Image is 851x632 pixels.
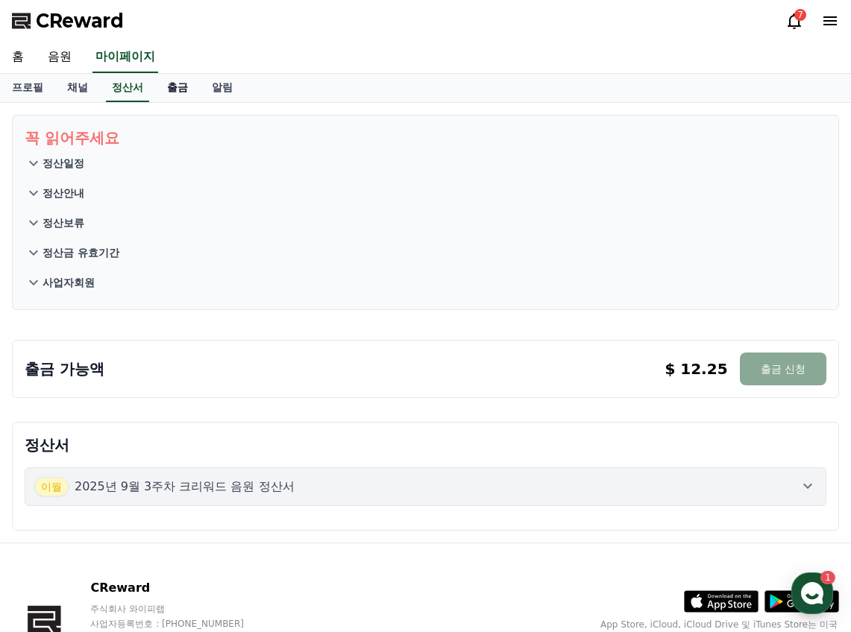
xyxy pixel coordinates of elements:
[25,268,826,297] button: 사업자회원
[43,245,119,260] p: 정산금 유효기간
[25,467,826,506] button: 이월 2025년 9월 3주차 크리워드 음원 정산서
[25,434,826,455] p: 정산서
[25,238,826,268] button: 정산금 유효기간
[230,495,248,507] span: 설정
[665,358,727,379] p: $ 12.25
[36,9,124,33] span: CReward
[34,477,69,496] span: 이월
[47,495,56,507] span: 홈
[36,42,84,73] a: 음원
[106,74,149,102] a: 정산서
[25,127,826,148] p: 꼭 읽어주세요
[192,473,286,510] a: 설정
[794,9,806,21] div: 7
[25,358,104,379] p: 출금 가능액
[98,473,192,510] a: 1대화
[151,472,157,484] span: 1
[43,275,95,290] p: 사업자회원
[4,473,98,510] a: 홈
[200,74,245,102] a: 알림
[90,618,272,630] p: 사업자등록번호 : [PHONE_NUMBER]
[92,42,158,73] a: 마이페이지
[136,496,154,508] span: 대화
[75,478,295,496] p: 2025년 9월 3주차 크리워드 음원 정산서
[155,74,200,102] a: 출금
[25,178,826,208] button: 정산안내
[43,156,84,171] p: 정산일정
[90,579,272,597] p: CReward
[55,74,100,102] a: 채널
[740,353,826,385] button: 출금 신청
[90,603,272,615] p: 주식회사 와이피랩
[25,208,826,238] button: 정산보류
[43,186,84,200] p: 정산안내
[785,12,803,30] a: 7
[25,148,826,178] button: 정산일정
[12,9,124,33] a: CReward
[43,215,84,230] p: 정산보류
